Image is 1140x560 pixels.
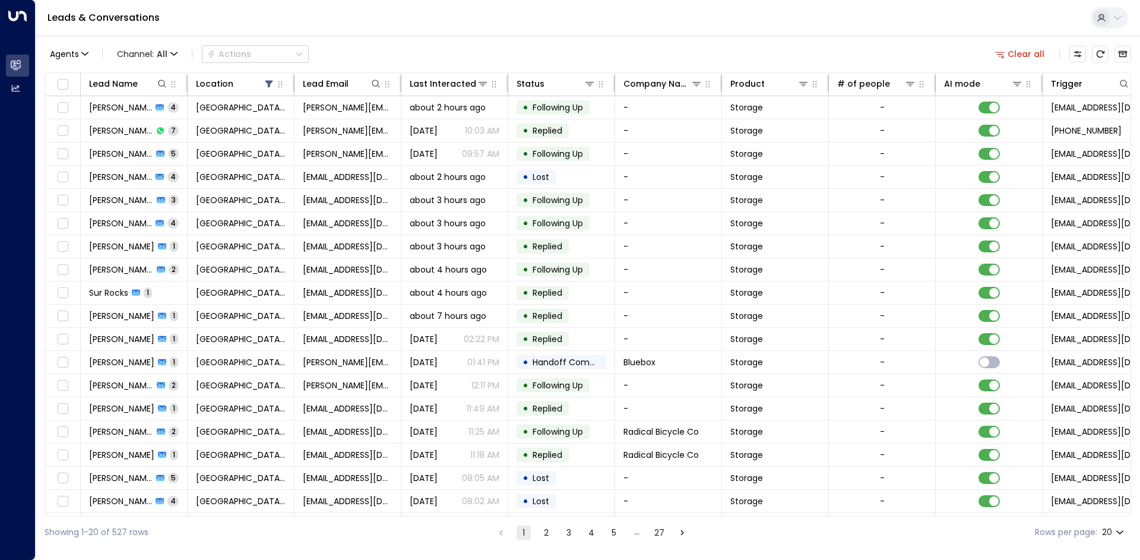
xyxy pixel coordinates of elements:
[89,379,153,391] span: Cheryl Law
[623,356,655,368] span: Bluebox
[196,356,286,368] span: Space Station Shrewsbury
[880,241,885,252] div: -
[533,217,583,229] span: Following Up
[730,77,765,91] div: Product
[169,426,179,436] span: 2
[1069,46,1086,62] button: Customize
[196,264,286,276] span: Space Station Shrewsbury
[465,125,499,137] p: 10:03 AM
[675,526,689,540] button: Go to next page
[196,241,286,252] span: Space Station Shrewsbury
[522,398,528,419] div: •
[517,77,544,91] div: Status
[55,77,70,92] span: Toggle select all
[410,356,438,368] span: Yesterday
[303,77,349,91] div: Lead Email
[157,49,167,59] span: All
[196,287,286,299] span: Space Station Shrewsbury
[623,426,699,438] span: Radical Bicycle Co
[303,287,392,299] span: sholder1966@gmail.com
[880,449,885,461] div: -
[55,309,70,324] span: Toggle select row
[410,426,438,438] span: Yesterday
[410,77,476,91] div: Last Interacted
[880,148,885,160] div: -
[730,217,763,229] span: Storage
[730,472,763,484] span: Storage
[55,239,70,254] span: Toggle select row
[55,286,70,300] span: Toggle select row
[880,472,885,484] div: -
[1051,77,1130,91] div: Trigger
[533,379,583,391] span: Following Up
[55,100,70,115] span: Toggle select row
[615,212,722,235] td: -
[533,495,549,507] span: Lost
[533,102,583,113] span: Following Up
[55,332,70,347] span: Toggle select row
[522,144,528,164] div: •
[470,449,499,461] p: 11:18 AM
[462,148,499,160] p: 09:57 AM
[522,422,528,442] div: •
[196,77,233,91] div: Location
[1114,46,1131,62] button: Archived Leads
[730,125,763,137] span: Storage
[522,97,528,118] div: •
[880,264,885,276] div: -
[144,287,152,298] span: 1
[202,45,309,63] div: Button group with a nested menu
[410,77,489,91] div: Last Interacted
[522,375,528,396] div: •
[522,352,528,372] div: •
[168,148,179,159] span: 5
[410,102,486,113] span: about 2 hours ago
[880,379,885,391] div: -
[196,426,286,438] span: Space Station Shrewsbury
[944,77,980,91] div: AI mode
[880,217,885,229] div: -
[615,374,722,397] td: -
[196,310,286,322] span: Space Station Shrewsbury
[517,526,531,540] button: page 1
[562,526,576,540] button: Go to page 3
[837,77,890,91] div: # of people
[730,403,763,415] span: Storage
[303,102,392,113] span: roger.williams10@virginmedia.com
[89,310,154,322] span: Gemma Rollinson
[730,356,763,368] span: Storage
[522,190,528,210] div: •
[303,333,392,345] span: jadeduncan81@gmail.com
[533,125,562,137] span: Replied
[89,148,153,160] span: Roger Williams
[607,526,621,540] button: Go to page 5
[730,333,763,345] span: Storage
[410,217,486,229] span: about 3 hours ago
[303,171,392,183] span: elliesbeauty92@gmail.com
[50,50,79,58] span: Agents
[464,333,499,345] p: 02:22 PM
[730,148,763,160] span: Storage
[89,77,168,91] div: Lead Name
[522,283,528,303] div: •
[89,472,153,484] span: Nicky Waters
[89,241,154,252] span: Michael Smith
[623,449,699,461] span: Radical Bicycle Co
[196,472,286,484] span: Space Station Shrewsbury
[303,356,392,368] span: williams@bluebox.co.uk
[410,171,486,183] span: about 2 hours ago
[196,125,286,137] span: Space Station Shrewsbury
[47,11,160,24] a: Leads & Conversations
[170,241,178,251] span: 1
[170,450,178,460] span: 1
[522,306,528,326] div: •
[533,426,583,438] span: Following Up
[167,218,179,228] span: 4
[89,264,153,276] span: Caroline Lees
[467,356,499,368] p: 01:41 PM
[196,102,286,113] span: Space Station Shrewsbury
[533,356,616,368] span: Handoff Completed
[615,235,722,258] td: -
[522,514,528,534] div: •
[196,171,286,183] span: Space Station Shrewsbury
